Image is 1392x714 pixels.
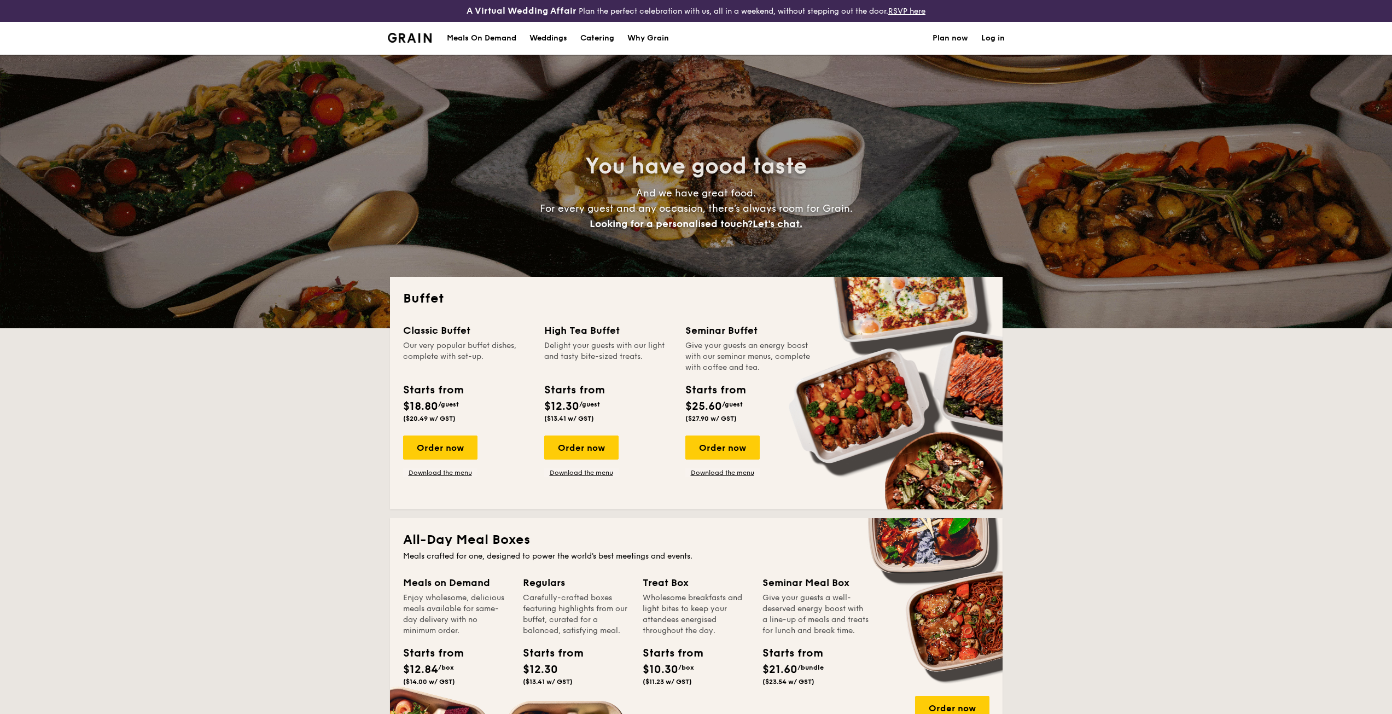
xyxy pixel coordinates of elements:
[678,664,694,671] span: /box
[643,593,749,636] div: Wholesome breakfasts and light bites to keep your attendees energised throughout the day.
[753,218,802,230] span: Let's chat.
[722,400,743,408] span: /guest
[388,33,432,43] img: Grain
[403,663,438,676] span: $12.84
[590,218,753,230] span: Looking for a personalised touch?
[544,415,594,422] span: ($13.41 w/ GST)
[403,531,989,549] h2: All-Day Meal Boxes
[643,645,692,661] div: Starts from
[643,678,692,686] span: ($11.23 w/ GST)
[762,663,797,676] span: $21.60
[403,678,455,686] span: ($14.00 w/ GST)
[621,22,675,55] a: Why Grain
[523,645,572,661] div: Starts from
[762,575,869,590] div: Seminar Meal Box
[447,22,516,55] div: Meals On Demand
[523,575,630,590] div: Regulars
[544,400,579,413] span: $12.30
[403,575,510,590] div: Meals on Demand
[797,664,824,671] span: /bundle
[544,436,619,460] div: Order now
[933,22,968,55] a: Plan now
[685,323,813,338] div: Seminar Buffet
[403,468,477,477] a: Download the menu
[403,551,989,562] div: Meals crafted for one, designed to power the world's best meetings and events.
[523,22,574,55] a: Weddings
[643,663,678,676] span: $10.30
[540,187,853,230] span: And we have great food. For every guest and any occasion, there’s always room for Grain.
[523,678,573,686] span: ($13.41 w/ GST)
[981,22,1005,55] a: Log in
[403,400,438,413] span: $18.80
[762,593,869,636] div: Give your guests a well-deserved energy boost with a line-up of meals and treats for lunch and br...
[685,468,760,477] a: Download the menu
[627,22,669,55] div: Why Grain
[544,340,672,373] div: Delight your guests with our light and tasty bite-sized treats.
[544,323,672,338] div: High Tea Buffet
[685,436,760,460] div: Order now
[403,340,531,373] div: Our very popular buffet dishes, complete with set-up.
[579,400,600,408] span: /guest
[388,33,432,43] a: Logotype
[403,645,452,661] div: Starts from
[685,382,745,398] div: Starts from
[762,678,814,686] span: ($23.54 w/ GST)
[438,400,459,408] span: /guest
[403,323,531,338] div: Classic Buffet
[403,436,477,460] div: Order now
[438,664,454,671] span: /box
[685,400,722,413] span: $25.60
[529,22,567,55] div: Weddings
[585,153,807,179] span: You have good taste
[888,7,925,16] a: RSVP here
[544,382,604,398] div: Starts from
[403,382,463,398] div: Starts from
[685,415,737,422] span: ($27.90 w/ GST)
[523,663,558,676] span: $12.30
[381,4,1011,18] div: Plan the perfect celebration with us, all in a weekend, without stepping out the door.
[467,4,576,18] h4: A Virtual Wedding Affair
[440,22,523,55] a: Meals On Demand
[403,593,510,636] div: Enjoy wholesome, delicious meals available for same-day delivery with no minimum order.
[685,340,813,373] div: Give your guests an energy boost with our seminar menus, complete with coffee and tea.
[403,290,989,307] h2: Buffet
[643,575,749,590] div: Treat Box
[574,22,621,55] a: Catering
[403,415,456,422] span: ($20.49 w/ GST)
[523,593,630,636] div: Carefully-crafted boxes featuring highlights from our buffet, curated for a balanced, satisfying ...
[762,645,812,661] div: Starts from
[580,22,614,55] h1: Catering
[544,468,619,477] a: Download the menu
